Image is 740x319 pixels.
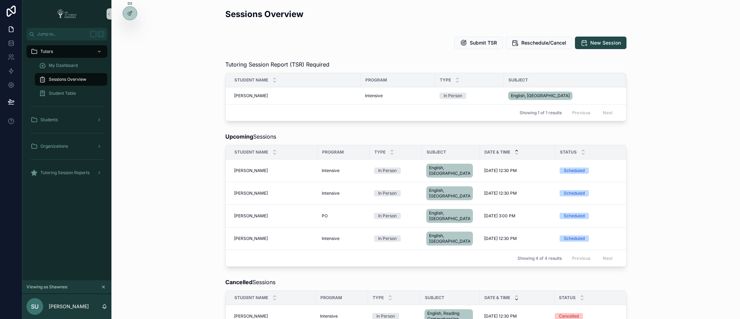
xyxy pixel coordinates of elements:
span: Intensive [320,313,338,319]
span: English, [GEOGRAPHIC_DATA] [429,188,470,199]
span: Showing 4 of 4 results [517,256,562,261]
span: [PERSON_NAME] [234,190,268,196]
a: My Dashboard [35,59,107,72]
a: Tutors [26,45,107,58]
span: [PERSON_NAME] [234,236,268,241]
h2: Sessions Overview [225,8,303,20]
div: Scheduled [564,190,585,196]
span: Submit TSR [470,39,497,46]
span: English, [GEOGRAPHIC_DATA] [429,165,470,176]
button: Submit TSR [454,37,503,49]
span: Subject [427,149,446,155]
span: English, [GEOGRAPHIC_DATA] [511,93,570,99]
span: Subject [425,295,444,301]
div: scrollable content [22,40,111,188]
span: Reschedule/Cancel [521,39,566,46]
span: Organizations [40,143,68,149]
span: [PERSON_NAME] [234,168,268,173]
span: Intensive [365,93,383,99]
span: PO [322,213,328,219]
div: In Person [444,93,462,99]
span: [DATE] 12:30 PM [484,190,517,196]
span: Jump to... [37,31,87,37]
span: Intensive [322,236,340,241]
div: In Person [378,213,397,219]
span: Tutoring Session Report (TSR) Required [225,60,329,69]
span: [DATE] 12:30 PM [484,236,517,241]
span: Program [365,77,387,83]
span: Date & Time [484,295,510,301]
div: In Person [378,190,397,196]
span: Tutors [40,49,53,54]
span: [DATE] 3:00 PM [484,213,515,219]
span: Intensive [322,190,340,196]
span: K [98,31,104,37]
span: Sessions Overview [49,77,86,82]
span: Status [560,149,577,155]
span: [PERSON_NAME] [234,93,268,99]
strong: Upcoming [225,133,253,140]
a: Student Table [35,87,107,100]
span: Student Name [234,149,268,155]
span: Date & Time [484,149,510,155]
span: Student Name [234,295,268,301]
span: Program [320,295,342,301]
span: English, [GEOGRAPHIC_DATA] [429,210,470,221]
span: Sessions [225,278,275,286]
div: Scheduled [564,213,585,219]
span: Tutoring Session Reports [40,170,89,176]
button: New Session [575,37,626,49]
span: My Dashboard [49,63,78,68]
span: English, [GEOGRAPHIC_DATA] [429,233,470,244]
span: Status [559,295,576,301]
span: Subject [508,77,528,83]
div: Scheduled [564,168,585,174]
button: Reschedule/Cancel [506,37,572,49]
span: Sessions [225,132,276,141]
span: Type [440,77,451,83]
div: In Person [378,235,397,242]
span: Student Table [49,91,76,96]
span: SU [31,302,39,311]
p: [PERSON_NAME] [49,303,89,310]
a: Sessions Overview [35,73,107,86]
span: New Session [590,39,621,46]
span: Intensive [322,168,340,173]
span: Student Name [234,77,268,83]
span: Type [374,149,385,155]
span: [PERSON_NAME] [234,313,268,319]
span: Program [322,149,344,155]
span: Students [40,117,58,123]
span: Showing 1 of 1 results [520,110,562,116]
strong: Cancelled [225,279,252,286]
img: App logo [55,8,79,20]
a: Organizations [26,140,107,153]
a: Students [26,114,107,126]
button: Jump to...K [26,28,107,40]
div: Scheduled [564,235,585,242]
span: [PERSON_NAME] [234,213,268,219]
span: [DATE] 12:30 PM [484,168,517,173]
span: Viewing as Shawnee [26,284,68,290]
div: In Person [378,168,397,174]
span: [DATE] 12:30 PM [484,313,517,319]
span: [DATE] 12:30 PM [626,93,659,99]
span: Type [373,295,384,301]
a: Tutoring Session Reports [26,166,107,179]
